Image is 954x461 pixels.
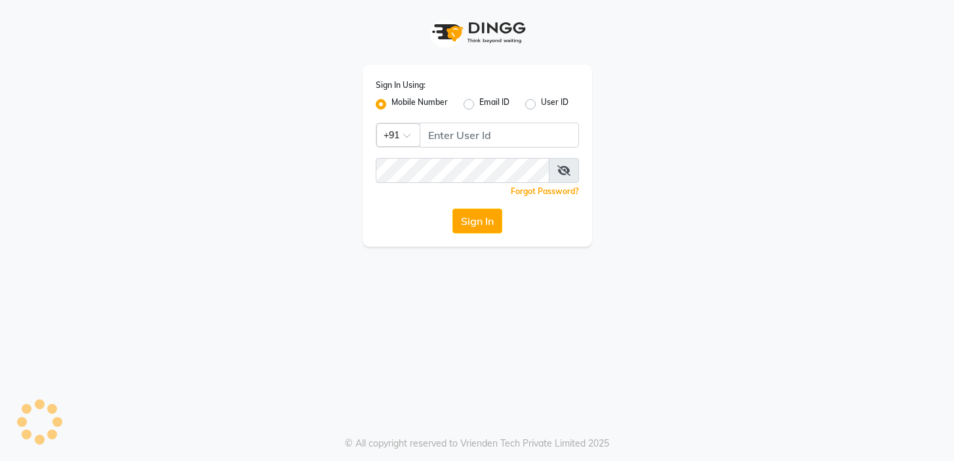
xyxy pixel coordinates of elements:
label: Email ID [479,96,509,112]
img: logo1.svg [425,13,530,52]
a: Forgot Password? [511,186,579,196]
input: Username [376,158,549,183]
button: Sign In [452,209,502,233]
label: Mobile Number [391,96,448,112]
label: Sign In Using: [376,79,426,91]
input: Username [420,123,579,148]
label: User ID [541,96,568,112]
